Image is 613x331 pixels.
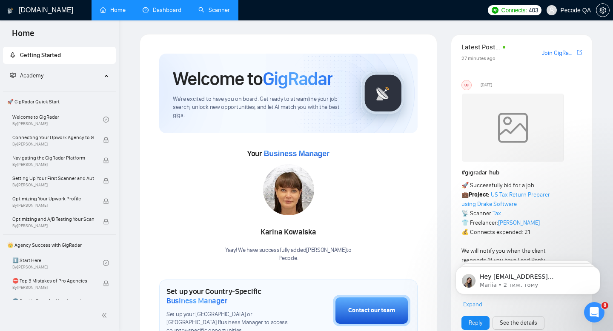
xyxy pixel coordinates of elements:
button: See the details [493,316,544,330]
strong: Project: [469,191,490,198]
button: Contact our team [333,295,410,326]
span: lock [103,280,109,286]
a: See the details [500,318,537,328]
button: Reply [461,316,490,330]
span: 👑 Agency Success with GigRadar [4,237,115,254]
img: gigradar-logo.png [362,72,404,114]
a: searchScanner [198,6,230,14]
span: export [577,49,582,56]
span: 🚀 GigRadar Quick Start [4,93,115,110]
span: We're excited to have you on board. Get ready to streamline your job search, unlock new opportuni... [173,95,348,120]
span: By [PERSON_NAME] [12,285,94,290]
span: Business Manager [264,149,329,158]
a: setting [596,7,610,14]
a: 1️⃣ Start HereBy[PERSON_NAME] [12,254,103,272]
img: 1706119337169-multi-88.jpg [263,164,314,215]
span: Latest Posts from the GigRadar Community [461,42,500,52]
span: Connects: [501,6,527,15]
span: [DATE] [481,81,492,89]
span: Setting Up Your First Scanner and Auto-Bidder [12,174,94,183]
img: weqQh+iSagEgQAAAABJRU5ErkJggg== [462,94,564,162]
span: Navigating the GigRadar Platform [12,154,94,162]
p: Pecode . [225,254,352,263]
div: Contact our team [348,306,395,315]
span: lock [103,137,109,143]
span: Home [5,27,41,45]
span: ⛔ Top 3 Mistakes of Pro Agencies [12,277,94,285]
h1: # gigradar-hub [461,168,582,177]
img: logo [7,4,13,17]
a: Tax [493,210,501,217]
span: By [PERSON_NAME] [12,183,94,188]
iframe: Intercom live chat [584,302,604,322]
span: user [549,7,555,13]
button: setting [596,3,610,17]
span: Getting Started [20,51,61,59]
span: double-left [101,311,110,320]
a: Join GigRadar Slack Community [542,49,575,58]
div: Yaay! We have successfully added [PERSON_NAME] to [225,246,352,263]
span: check-circle [103,117,109,123]
a: US Tax Return Preparer using Drake Software [461,191,550,208]
span: 8 [602,302,608,309]
h1: Welcome to [173,67,332,90]
span: fund-projection-screen [10,72,16,78]
span: Optimizing Your Upwork Profile [12,194,94,203]
span: Academy [20,72,43,79]
span: rocket [10,52,16,58]
img: upwork-logo.png [492,7,498,14]
span: lock [103,157,109,163]
h1: Set up your Country-Specific [166,287,290,305]
span: By [PERSON_NAME] [12,223,94,228]
span: check-circle [103,260,109,266]
span: 403 [529,6,538,15]
iframe: Intercom notifications повідомлення [443,248,613,308]
span: By [PERSON_NAME] [12,203,94,208]
a: Reply [469,318,482,328]
a: [PERSON_NAME] [498,219,540,226]
span: Your [247,149,329,158]
span: setting [596,7,609,14]
span: Academy [10,72,43,79]
span: By [PERSON_NAME] [12,142,94,147]
a: dashboardDashboard [143,6,181,14]
span: lock [103,198,109,204]
a: Welcome to GigRadarBy[PERSON_NAME] [12,110,103,129]
div: Karina Kowalska [225,225,352,240]
span: 🌚 Rookie Traps for New Agencies [12,297,94,305]
span: Business Manager [166,296,227,305]
span: lock [103,178,109,184]
a: homeHome [100,6,126,14]
span: lock [103,219,109,225]
span: 27 minutes ago [461,55,496,61]
span: By [PERSON_NAME] [12,162,94,167]
div: US [462,80,471,90]
a: export [577,49,582,57]
span: Connecting Your Upwork Agency to GigRadar [12,133,94,142]
span: Optimizing and A/B Testing Your Scanner for Better Results [12,215,94,223]
span: GigRadar [263,67,332,90]
li: Getting Started [3,47,116,64]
